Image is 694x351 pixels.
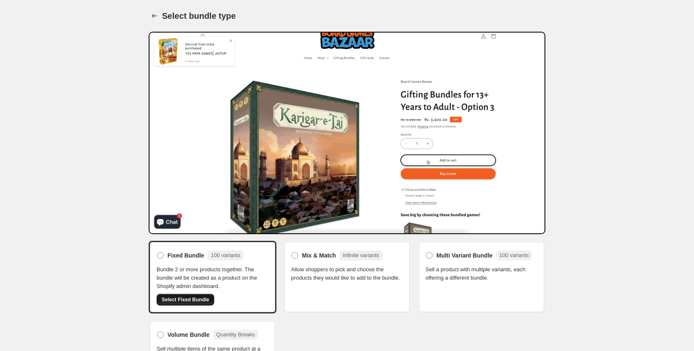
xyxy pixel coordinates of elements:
[436,251,493,260] span: Multi Variant Bundle
[157,265,268,290] span: Bundle 2 or more products together. The bundle will be created as a product on the Shopify admin ...
[302,251,336,260] span: Mix & Match
[211,252,241,258] span: 100 variants
[216,331,255,338] span: Quantity Breaks
[149,32,545,234] img: Bundle Preview
[167,251,204,260] span: Fixed Bundle
[157,294,214,306] button: Select Fixed Bundle
[291,265,403,282] span: Allow shoppers to pick and choose the products they would like to add to the bundle.
[162,11,236,21] h1: Select bundle type
[343,252,379,258] span: Infinite variants
[167,331,210,339] span: Volume Bundle
[162,296,209,303] span: Select Fixed Bundle
[149,10,160,22] button: Back
[426,265,537,282] span: Sell a product with multiple variants, each offering a different bundle.
[499,252,529,258] span: 100 variants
